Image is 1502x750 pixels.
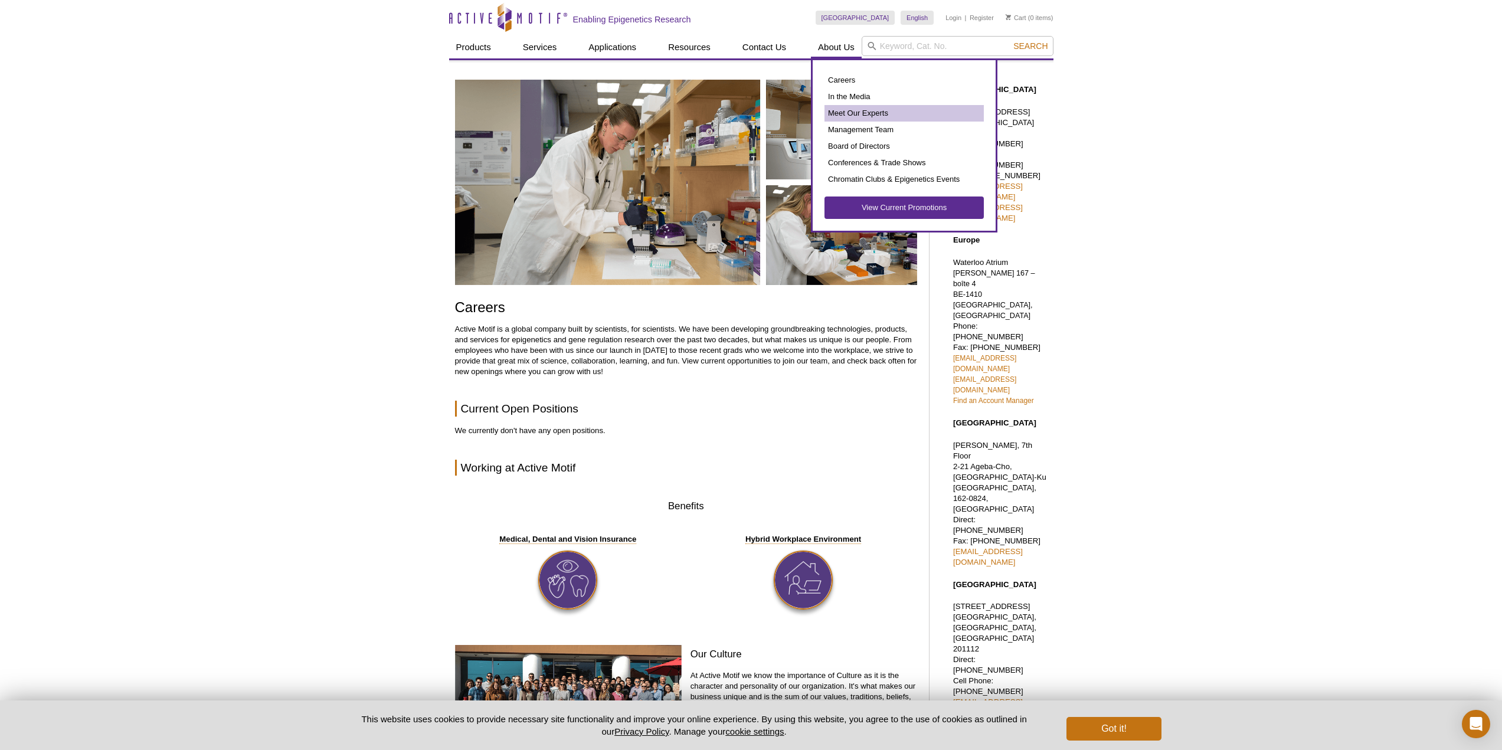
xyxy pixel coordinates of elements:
[953,375,1016,394] a: [EMAIL_ADDRESS][DOMAIN_NAME]
[824,105,984,122] a: Meet Our Experts
[953,235,980,244] strong: Europe
[455,300,917,317] h1: Careers
[901,11,934,25] a: English
[745,535,861,544] strong: Hybrid Workplace Environment
[862,36,1053,56] input: Keyword, Cat. No.
[725,726,784,736] button: cookie settings
[455,499,917,513] h3: Benefits
[953,397,1034,405] a: Find an Account Manager
[516,36,564,58] a: Services
[691,647,917,661] h3: Our Culture
[581,36,643,58] a: Applications
[945,14,961,22] a: Login
[455,80,917,285] img: Careers at Active Motif
[953,580,1036,589] strong: [GEOGRAPHIC_DATA]
[735,36,793,58] a: Contact Us
[499,535,636,544] strong: Medical, Dental and Vision Insurance
[455,401,917,417] h2: Current Open Positions
[824,122,984,138] a: Management Team
[953,601,1048,718] p: [STREET_ADDRESS] [GEOGRAPHIC_DATA], [GEOGRAPHIC_DATA], [GEOGRAPHIC_DATA] 201112 Direct: [PHONE_NU...
[811,36,862,58] a: About Us
[455,460,917,476] h2: Working at Active Motif
[691,670,917,734] p: At Active Motif we know the importance of Culture as it is the character and personality of our o...
[953,440,1048,568] p: [PERSON_NAME], 7th Floor 2-21 Ageba-Cho, [GEOGRAPHIC_DATA]-Ku [GEOGRAPHIC_DATA], 162-0824, [GEOGR...
[953,269,1035,320] span: [PERSON_NAME] 167 – boîte 4 BE-1410 [GEOGRAPHIC_DATA], [GEOGRAPHIC_DATA]
[1006,14,1026,22] a: Cart
[953,418,1036,427] strong: [GEOGRAPHIC_DATA]
[1006,14,1011,20] img: Your Cart
[341,713,1048,738] p: This website uses cookies to provide necessary site functionality and improve your online experie...
[970,14,994,22] a: Register
[953,354,1016,373] a: [EMAIL_ADDRESS][DOMAIN_NAME]
[953,107,1048,224] p: [STREET_ADDRESS] [GEOGRAPHIC_DATA] Toll Free: [PHONE_NUMBER] Direct: [PHONE_NUMBER] Fax: [PHONE_N...
[538,551,597,610] img: Insurance Benefit icon
[824,155,984,171] a: Conferences & Trade Shows
[824,196,984,219] a: View Current Promotions
[614,726,669,736] a: Privacy Policy
[824,138,984,155] a: Board of Directors
[824,72,984,89] a: Careers
[824,89,984,105] a: In the Media
[824,171,984,188] a: Chromatin Clubs & Epigenetics Events
[1462,710,1490,738] div: Open Intercom Messenger
[1006,11,1053,25] li: (0 items)
[455,324,917,377] p: Active Motif is a global company built by scientists, for scientists. We have been developing gro...
[1066,717,1161,741] button: Got it!
[953,547,1023,566] a: [EMAIL_ADDRESS][DOMAIN_NAME]
[953,257,1048,406] p: Waterloo Atrium Phone: [PHONE_NUMBER] Fax: [PHONE_NUMBER]
[449,36,498,58] a: Products
[1013,41,1048,51] span: Search
[573,14,691,25] h2: Enabling Epigenetics Research
[1010,41,1051,51] button: Search
[965,11,967,25] li: |
[455,425,917,436] p: We currently don't have any open positions.
[953,697,1023,717] a: [EMAIL_ADDRESS][DOMAIN_NAME]
[816,11,895,25] a: [GEOGRAPHIC_DATA]
[661,36,718,58] a: Resources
